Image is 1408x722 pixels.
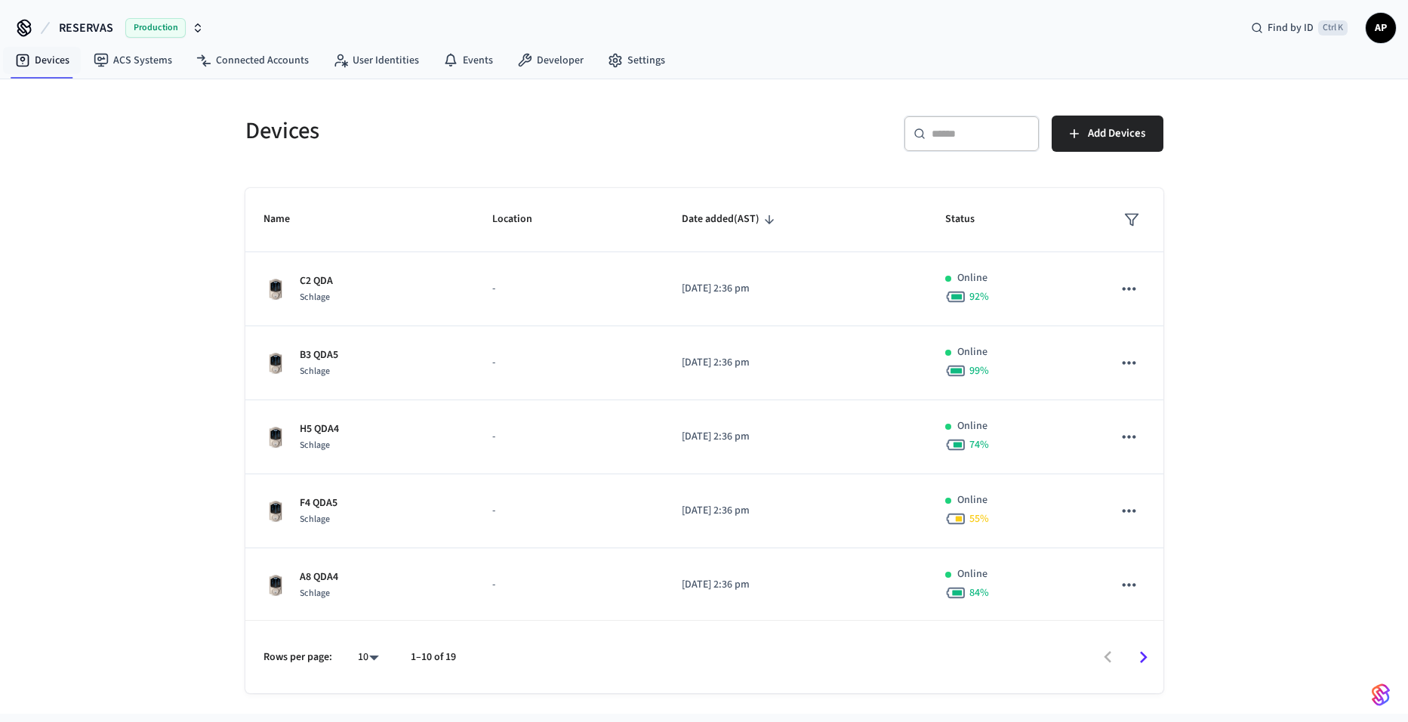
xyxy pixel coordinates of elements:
[682,503,909,519] p: [DATE] 2:36 pm
[492,503,645,519] p: -
[263,649,332,665] p: Rows per page:
[492,355,645,371] p: -
[1268,20,1314,35] span: Find by ID
[300,291,330,304] span: Schlage
[300,513,330,526] span: Schlage
[125,18,186,38] span: Production
[492,429,645,445] p: -
[969,437,989,452] span: 74 %
[682,577,909,593] p: [DATE] 2:36 pm
[1239,14,1360,42] div: Find by IDCtrl K
[596,47,677,74] a: Settings
[957,418,987,434] p: Online
[245,116,695,147] h5: Devices
[431,47,505,74] a: Events
[682,281,909,297] p: [DATE] 2:36 pm
[682,355,909,371] p: [DATE] 2:36 pm
[82,47,184,74] a: ACS Systems
[300,347,338,363] p: B3 QDA5
[969,511,989,526] span: 55 %
[969,289,989,304] span: 92 %
[957,344,987,360] p: Online
[1126,640,1161,675] button: Go to next page
[184,47,321,74] a: Connected Accounts
[1372,683,1390,707] img: SeamLogoGradient.69752ec5.svg
[411,649,456,665] p: 1–10 of 19
[505,47,596,74] a: Developer
[3,47,82,74] a: Devices
[969,363,989,378] span: 99 %
[321,47,431,74] a: User Identities
[492,281,645,297] p: -
[300,569,338,585] p: A8 QDA4
[263,277,288,301] img: Schlage Sense Smart Deadbolt with Camelot Trim, Front
[350,646,387,668] div: 10
[957,492,987,508] p: Online
[1052,116,1163,152] button: Add Devices
[300,273,333,289] p: C2 QDA
[300,439,330,452] span: Schlage
[263,208,310,231] span: Name
[263,499,288,523] img: Schlage Sense Smart Deadbolt with Camelot Trim, Front
[492,208,552,231] span: Location
[957,566,987,582] p: Online
[263,425,288,449] img: Schlage Sense Smart Deadbolt with Camelot Trim, Front
[1366,13,1396,43] button: AP
[300,587,330,600] span: Schlage
[300,421,339,437] p: H5 QDA4
[492,577,645,593] p: -
[969,585,989,600] span: 84 %
[682,429,909,445] p: [DATE] 2:36 pm
[957,270,987,286] p: Online
[1318,20,1348,35] span: Ctrl K
[263,573,288,597] img: Schlage Sense Smart Deadbolt with Camelot Trim, Front
[945,208,994,231] span: Status
[1088,124,1145,143] span: Add Devices
[300,495,337,511] p: F4 QDA5
[59,19,113,37] span: RESERVAS
[300,365,330,378] span: Schlage
[263,351,288,375] img: Schlage Sense Smart Deadbolt with Camelot Trim, Front
[682,208,779,231] span: Date added(AST)
[1367,14,1394,42] span: AP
